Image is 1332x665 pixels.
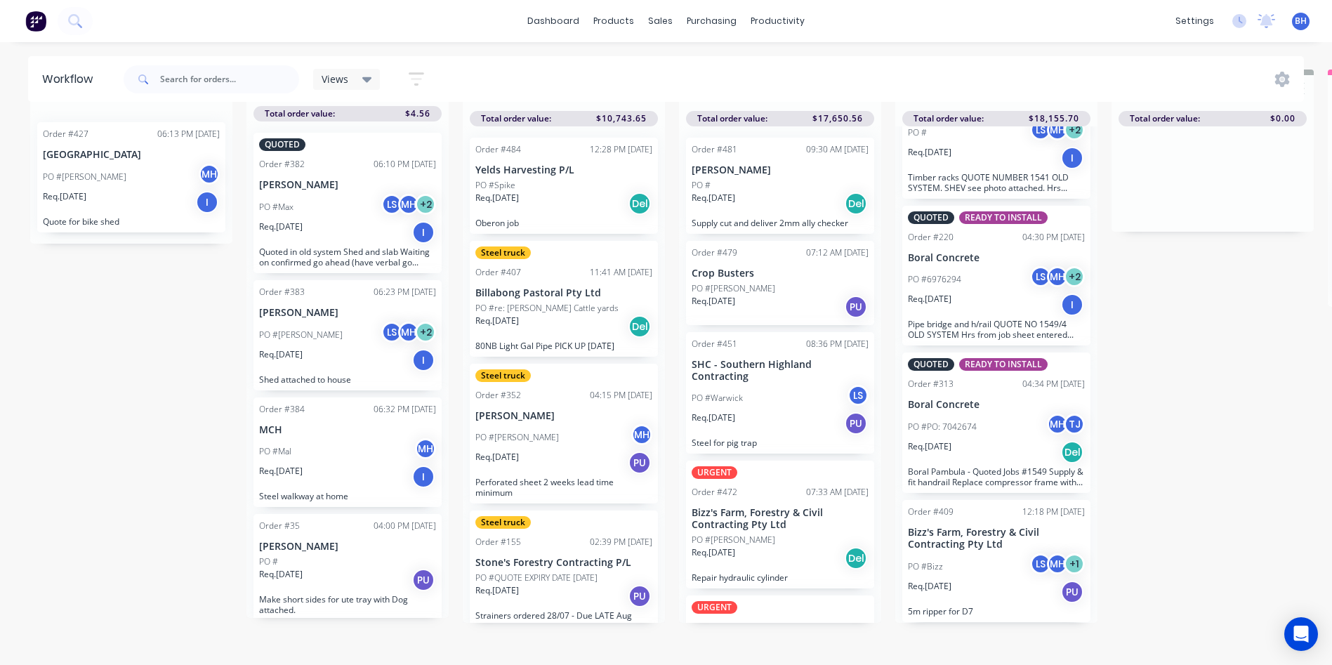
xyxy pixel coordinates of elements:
[415,194,436,215] div: + 2
[259,555,278,568] p: PO #
[845,412,867,435] div: PU
[692,192,735,204] p: Req. [DATE]
[1061,294,1083,316] div: I
[692,179,711,192] p: PO #
[908,580,951,593] p: Req. [DATE]
[374,403,436,416] div: 06:32 PM [DATE]
[845,296,867,318] div: PU
[1168,11,1221,32] div: settings
[692,601,737,614] div: URGENT
[259,424,436,436] p: MCH
[628,192,651,215] div: Del
[692,507,869,531] p: Bizz's Farm, Forestry & Civil Contracting Pty Ltd
[374,520,436,532] div: 04:00 PM [DATE]
[475,164,652,176] p: Yelds Harvesting P/L
[628,585,651,607] div: PU
[415,322,436,343] div: + 2
[1061,147,1083,169] div: I
[692,282,775,295] p: PO #[PERSON_NAME]
[470,364,658,504] div: Steel truckOrder #35204:15 PM [DATE][PERSON_NAME]PO #[PERSON_NAME]MHReq.[DATE]PUPerforated sheet ...
[908,172,1085,193] p: Timber racks QUOTE NUMBER 1541 OLD SYSTEM. SHEV see photo attached. Hrs entered from jobsheet but...
[1022,378,1085,390] div: 04:34 PM [DATE]
[259,246,436,268] p: Quoted in old system Shed and slab Waiting on confirmed go ahead (have verbal go ahead from [PERS...
[686,241,874,325] div: Order #47907:12 AM [DATE]Crop BustersPO #[PERSON_NAME]Req.[DATE]PU
[160,65,299,93] input: Search for orders...
[475,192,519,204] p: Req. [DATE]
[692,486,737,499] div: Order #472
[259,491,436,501] p: Steel walkway at home
[253,280,442,390] div: Order #38306:23 PM [DATE][PERSON_NAME]PO #[PERSON_NAME]LSMH+2Req.[DATE]IShed attached to house
[586,11,641,32] div: products
[259,594,436,615] p: Make short sides for ute tray with Dog attached.
[259,568,303,581] p: Req. [DATE]
[475,451,519,463] p: Req. [DATE]
[902,206,1090,346] div: QUOTEDREADY TO INSTALLOrder #22004:30 PM [DATE]Boral ConcretePO #6976294LSMH+2Req.[DATE]IPipe bri...
[1047,414,1068,435] div: MH
[1064,414,1085,435] div: TJ
[265,107,335,120] span: Total order value:
[43,216,220,227] p: Quote for bike shed
[43,128,88,140] div: Order #427
[259,138,305,151] div: QUOTED
[470,241,658,357] div: Steel truckOrder #40711:41 AM [DATE]Billabong Pastoral Pty LtdPO #re: [PERSON_NAME] Cattle yardsR...
[1270,112,1295,125] span: $0.00
[686,332,874,454] div: Order #45108:36 PM [DATE]SHC - Southern Highland ContractingPO #WarwickLSReq.[DATE]PUSteel for pi...
[692,143,737,156] div: Order #481
[475,246,531,259] div: Steel truck
[475,266,521,279] div: Order #407
[470,138,658,234] div: Order #48412:28 PM [DATE]Yelds Harvesting P/LPO #SpikeReq.[DATE]DelOberon job
[157,128,220,140] div: 06:13 PM [DATE]
[806,143,869,156] div: 09:30 AM [DATE]
[481,112,551,125] span: Total order value:
[914,112,984,125] span: Total order value:
[259,445,291,458] p: PO #Mal
[692,295,735,308] p: Req. [DATE]
[475,477,652,498] p: Perforated sheet 2 weeks lead time minimum
[259,307,436,319] p: [PERSON_NAME]
[475,557,652,569] p: Stone's Forestry Contracting P/L
[259,348,303,361] p: Req. [DATE]
[806,486,869,499] div: 07:33 AM [DATE]
[475,341,652,351] p: 80NB Light Gal Pipe PICK UP [DATE]
[692,338,737,350] div: Order #451
[398,322,419,343] div: MH
[1030,266,1051,287] div: LS
[470,511,658,626] div: Steel truckOrder #15502:39 PM [DATE]Stone's Forestry Contracting P/LPO #QUOTE EXPIRY DATE [DATE]R...
[1061,581,1083,603] div: PU
[475,179,515,192] p: PO #Spike
[692,572,869,583] p: Repair hydraulic cylinder
[398,194,419,215] div: MH
[475,315,519,327] p: Req. [DATE]
[908,126,927,139] p: PO #
[43,149,220,161] p: [GEOGRAPHIC_DATA]
[692,218,869,228] p: Supply cut and deliver 2mm ally checker
[43,171,126,183] p: PO #[PERSON_NAME]
[692,268,869,279] p: Crop Busters
[1047,266,1068,287] div: MH
[1022,506,1085,518] div: 12:18 PM [DATE]
[259,465,303,478] p: Req. [DATE]
[692,359,869,383] p: SHC - Southern Highland Contracting
[520,11,586,32] a: dashboard
[1295,15,1307,27] span: BH
[908,399,1085,411] p: Boral Concrete
[692,437,869,448] p: Steel for pig trap
[412,466,435,488] div: I
[253,514,442,621] div: Order #3504:00 PM [DATE][PERSON_NAME]PO #Req.[DATE]PUMake short sides for ute tray with Dog attac...
[692,246,737,259] div: Order #479
[253,397,442,508] div: Order #38406:32 PM [DATE]MCHPO #MalMHReq.[DATE]ISteel walkway at home
[259,374,436,385] p: Shed attached to house
[412,569,435,591] div: PU
[908,211,954,224] div: QUOTED
[590,389,652,402] div: 04:15 PM [DATE]
[412,349,435,371] div: I
[806,621,869,633] div: 08:42 AM [DATE]
[1064,119,1085,140] div: + 2
[253,133,442,273] div: QUOTEDOrder #38206:10 PM [DATE][PERSON_NAME]PO #MaxLSMH+2Req.[DATE]IQuoted in old system Shed and...
[908,527,1085,551] p: Bizz's Farm, Forestry & Civil Contracting Pty Ltd
[259,158,305,171] div: Order #382
[628,452,651,474] div: PU
[1064,553,1085,574] div: + 1
[475,431,559,444] p: PO #[PERSON_NAME]
[259,520,300,532] div: Order #35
